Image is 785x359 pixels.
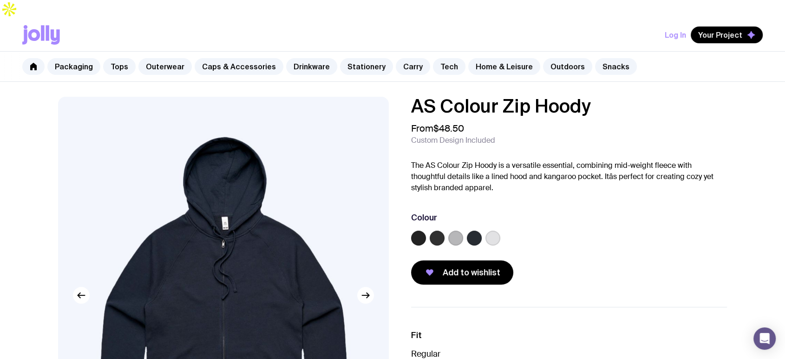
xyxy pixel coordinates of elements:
a: Home & Leisure [468,58,540,75]
a: Snacks [595,58,637,75]
a: Outdoors [543,58,592,75]
a: Stationery [340,58,393,75]
h3: Fit [411,330,727,341]
span: $48.50 [433,122,464,134]
a: Outerwear [138,58,192,75]
a: Caps & Accessories [195,58,283,75]
a: Carry [396,58,430,75]
a: Drinkware [286,58,337,75]
p: The AS Colour Zip Hoody is a versatile essential, combining mid-weight fleece with thoughtful det... [411,160,727,193]
a: Tops [103,58,136,75]
button: Your Project [691,27,763,43]
div: Open Intercom Messenger [753,327,776,350]
button: Add to wishlist [411,260,513,285]
h1: AS Colour Zip Hoody [411,97,727,115]
span: Custom Design Included [411,136,495,145]
a: Packaging [47,58,100,75]
span: Your Project [698,30,742,40]
span: Add to wishlist [443,267,500,278]
span: From [411,123,464,134]
button: Log In [665,27,686,43]
a: Tech [433,58,465,75]
h3: Colour [411,212,437,223]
